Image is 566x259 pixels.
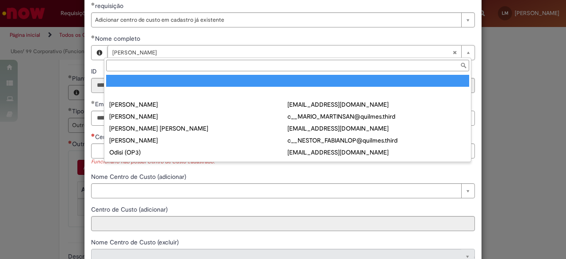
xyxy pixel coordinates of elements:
ul: Nome completo [104,73,471,162]
div: [PERSON_NAME] [109,100,288,109]
div: Odisi (OP3) [109,148,288,157]
div: [PERSON_NAME] [PERSON_NAME] [109,124,288,133]
div: a@[DOMAIN_NAME] [287,160,466,169]
div: c__MARIO_MARTINSAN@quilmes.third [287,112,466,121]
div: [EMAIL_ADDRESS][DOMAIN_NAME] [287,124,466,133]
div: [EMAIL_ADDRESS][DOMAIN_NAME] [287,100,466,109]
div: [PERSON_NAME] [109,136,288,145]
div: c__NESTOR_FABIANLOP@quilmes.third [287,136,466,145]
div: [PERSON_NAME] [109,112,288,121]
div: "/><script Bar [109,160,288,169]
div: [EMAIL_ADDRESS][DOMAIN_NAME] [287,148,466,157]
